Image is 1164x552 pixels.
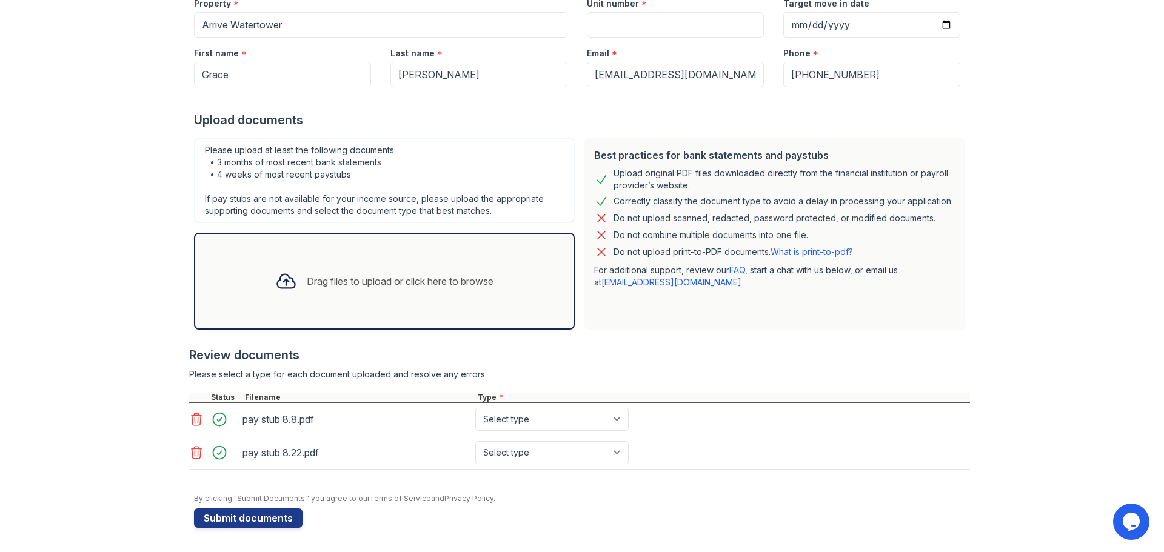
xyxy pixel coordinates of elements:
a: Privacy Policy. [444,494,495,503]
iframe: chat widget [1113,504,1152,540]
div: Do not combine multiple documents into one file. [614,228,808,242]
div: Type [475,393,970,402]
button: Submit documents [194,508,303,528]
a: FAQ [729,265,745,275]
div: pay stub 8.22.pdf [242,443,470,462]
a: What is print-to-pdf? [771,247,853,257]
div: Upload documents [194,111,970,128]
div: Please upload at least the following documents: • 3 months of most recent bank statements • 4 wee... [194,138,575,223]
div: Best practices for bank statements and paystubs [594,148,955,162]
div: Please select a type for each document uploaded and resolve any errors. [189,368,970,381]
a: Terms of Service [369,494,431,503]
div: Correctly classify the document type to avoid a delay in processing your application. [614,194,953,208]
div: By clicking "Submit Documents," you agree to our and [194,494,970,504]
label: Last name [390,47,435,59]
label: Email [587,47,609,59]
label: Phone [783,47,811,59]
div: Upload original PDF files downloaded directly from the financial institution or payroll provider’... [614,167,955,191]
div: pay stub 8.8.pdf [242,410,470,429]
p: Do not upload print-to-PDF documents. [614,246,853,258]
p: For additional support, review our , start a chat with us below, or email us at [594,264,955,288]
a: [EMAIL_ADDRESS][DOMAIN_NAME] [601,277,741,287]
div: Filename [242,393,475,402]
div: Review documents [189,347,970,364]
div: Drag files to upload or click here to browse [307,274,493,288]
div: Do not upload scanned, redacted, password protected, or modified documents. [614,211,935,225]
label: First name [194,47,239,59]
div: Status [209,393,242,402]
